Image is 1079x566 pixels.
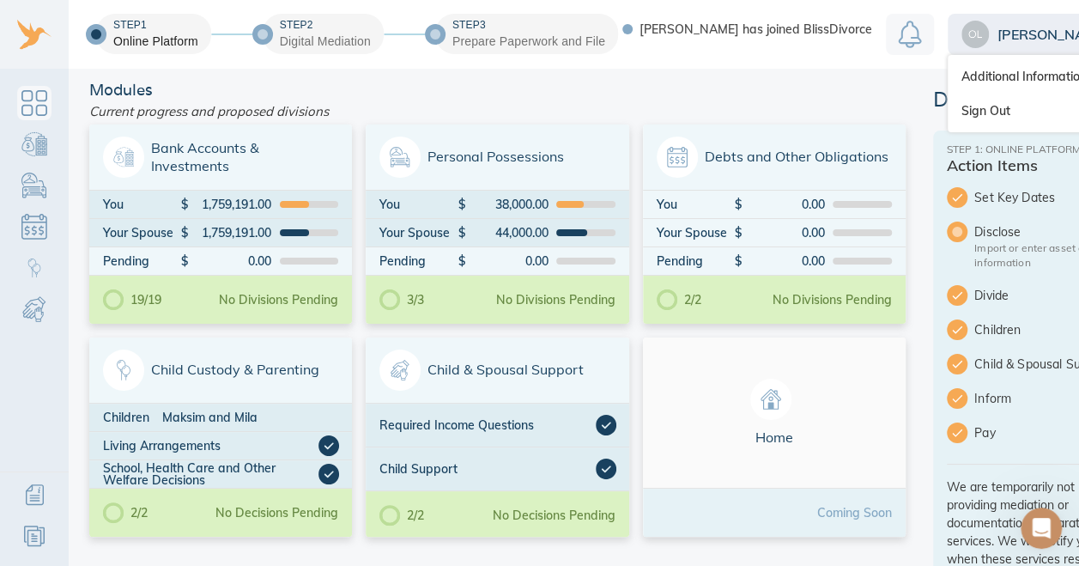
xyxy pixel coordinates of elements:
img: 18b314804d231a12b568563600782c47 [961,21,989,48]
span: Home [657,379,892,447]
div: No Decisions Pending [493,509,615,521]
a: Bank Accounts & Investments [17,127,52,161]
div: 0.00 [190,255,271,267]
a: Personal Possessions [17,168,52,203]
a: Dashboard [17,86,52,120]
span: Child & Spousal Support [379,350,615,391]
button: Emoji picker [54,435,68,448]
div: Your Spouse [103,227,181,239]
a: Child & Spousal Support [17,292,52,326]
div: $ [181,227,190,239]
div: No Decisions Pending [215,507,338,519]
div: BlissDivorce says… [14,342,330,427]
div: Children [103,411,162,423]
div: Required Income Questions [379,415,595,435]
div: Current progress and proposed divisions [82,98,912,125]
div: 2/2 [657,289,701,310]
div: 1,759,191.00 [190,227,271,239]
div: BlissDivorce Customer Care [27,176,268,193]
div: 0.00 [743,198,825,210]
div: Close [301,7,332,38]
div: No Divisions Pending [773,294,892,306]
img: Profile image for BlissDivorce [49,9,76,37]
div: No Divisions Pending [219,294,338,306]
div: 44,000.00 [466,227,548,239]
div: $ [181,198,190,210]
div: Online Platform [113,33,198,50]
div: School, Health Care and Other Welfare Decisions [103,462,318,486]
span: Bank Accounts & Investments [103,137,338,178]
button: Start recording [109,435,123,448]
div: Step 3 [452,18,605,33]
div: Prepare Paperwork and File [452,33,605,50]
div: $ [735,255,743,267]
div: Hello Ms. Rodigin. What financial information are you referring to?BlissDivorce • 1h ago [14,342,282,396]
a: Debts & Obligations [17,210,52,244]
span: Child Custody & Parenting [103,350,338,391]
div: 2/2 [103,502,148,523]
div: 19/19 [103,289,161,310]
div: 1,759,191.00 [190,198,271,210]
a: Additional Information [17,478,52,512]
div: [DATE] [14,216,330,240]
div: 0.00 [466,255,548,267]
a: Child Custody & Parenting [17,251,52,285]
div: Coming Soon [817,507,892,519]
div: Modules [82,82,912,98]
button: Send a message… [294,428,322,455]
div: Thank you, [27,150,268,167]
div: 0.00 [743,227,825,239]
a: Resources [17,519,52,553]
div: 38,000.00 [466,198,548,210]
div: You [657,198,735,210]
span: Debts and Other Obligations [657,137,892,178]
div: Living Arrangements [103,435,318,456]
span: [PERSON_NAME] has joined BlissDivorce [640,23,872,35]
button: Gif picker [82,435,95,448]
a: Personal PossessionsYou$38,000.00Your Spouse$44,000.00Pending$0.003/3No Divisions Pending [366,125,628,324]
div: Your Spouse [379,227,458,239]
div: $ [735,198,743,210]
a: Child Custody & ParentingChildrenMaksim and MilaLiving ArrangementsSchool, Health Care and Other ... [89,338,352,537]
div: $ [181,255,190,267]
div: Yes, please change the date to [DATE]. Also, how can I submit the financial information? I don't ... [76,250,316,317]
div: Hello Ms. Rodigin. What financial information are you referring to? [27,352,268,386]
div: $ [458,255,467,267]
a: Debts and Other ObligationsYou$0.00Your Spouse$0.00Pending$0.002/2No Divisions Pending [643,125,906,324]
div: $ [735,227,743,239]
a: HomeComing Soon [643,338,906,537]
div: Step 1 [113,18,198,33]
div: Step 2 [280,18,371,33]
div: Yes, please change the date to [DATE]. Also, how can I submit the financial information? I don't ... [62,240,330,327]
div: You [379,198,458,210]
div: Maksim and Mila [162,411,339,423]
textarea: Message… [15,399,329,428]
div: Child Support [379,459,595,479]
div: Digital Mediation [280,33,371,50]
button: go back [11,7,44,40]
div: $ [458,198,467,210]
button: Upload attachment [27,435,40,448]
div: Pending [103,255,181,267]
div: 0.00 [743,255,825,267]
div: user says… [14,240,330,341]
div: You [103,198,181,210]
div: 2/2 [379,505,424,526]
div: Pending [379,255,458,267]
div: No Divisions Pending [496,294,615,306]
a: Child & Spousal SupportRequired Income QuestionsChild Support2/2No Decisions Pending [366,338,628,537]
div: $ [458,227,467,239]
img: Notification [898,21,922,48]
div: Your Spouse [657,227,735,239]
button: Home [269,7,301,40]
p: Active 2h ago [83,21,160,39]
iframe: Intercom live chat [1021,508,1062,549]
h1: BlissDivorce [83,9,167,21]
div: FYI your spouse has still not entered a Date of Divorce Intent and will need to do so. [27,100,268,150]
a: Bank Accounts & InvestmentsYou$1,759,191.00Your Spouse$1,759,191.00Pending$0.0019/19No Divisions ... [89,125,352,324]
div: Pending [657,255,735,267]
div: 3/3 [379,289,424,310]
span: Personal Possessions [379,137,615,178]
